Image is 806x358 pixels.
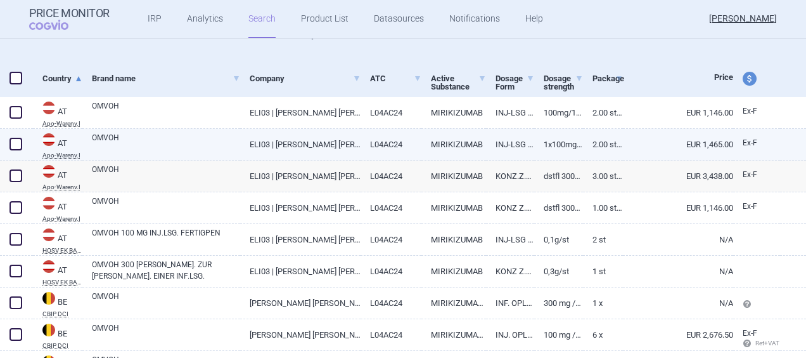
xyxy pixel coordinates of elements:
a: KONZ.Z.HERST.E.INF-LSG [486,161,534,192]
a: OMVOH [92,322,240,345]
span: Price [714,72,733,82]
a: EUR 1,465.00 [623,129,733,160]
span: COGVIO [29,20,86,30]
a: L04AC24 [361,129,421,160]
a: ATATApo-Warenv.I [33,100,82,127]
abbr: Apo-Warenv.I — Apothekerverlag Warenverzeichnis. Online database developed by the Österreichische... [42,152,82,159]
a: BEBECBIP DCI [33,322,82,349]
a: L04AC24 [361,97,421,128]
a: ATC [370,63,421,94]
a: ATATApo-Warenv.I [33,196,82,222]
img: Austria [42,197,55,209]
a: Ex-F [733,197,780,216]
a: 300 mg / 15 ml [534,288,582,319]
a: ATATApo-Warenv.I [33,132,82,159]
a: L04AC24 [361,319,421,350]
a: OMVOH [92,291,240,314]
span: Ex-factory price [743,202,757,211]
a: INJ. OPLOSS. S.C. [VOORGEV. PEN] [486,319,534,350]
a: L04AC24 [361,192,421,223]
span: Ex-factory price [743,170,757,179]
img: Belgium [42,292,55,305]
a: MIRIKIZUMAB [421,97,486,128]
a: Brand name [92,63,240,94]
a: 2.00 ST | Stück [583,97,624,128]
a: OMVOH [92,132,240,155]
a: Package [592,63,624,94]
a: INJ-LSG IM FERTIGPEN [486,224,534,255]
a: ATATHOSV EK BASIC [33,259,82,286]
abbr: HOSV EK BASIC — Erstattungskodex published by Hauptverband der österreichischen Sozialversicherun... [42,248,82,254]
a: 0,1G/ST [534,224,582,255]
a: L04AC24 [361,288,421,319]
a: N/A [623,288,733,319]
span: Ret+VAT calc [743,340,791,347]
a: 1X100MG/1ML+ 1X200MG/2ML [534,129,582,160]
abbr: Apo-Warenv.I — Apothekerverlag Warenverzeichnis. Online database developed by the Österreichische... [42,121,82,127]
a: ATATApo-Warenv.I [33,164,82,190]
a: DSTFL 300MG/15ML 20MG/ML [534,192,582,223]
img: Belgium [42,324,55,336]
a: MIRIKIZUMAB INFUSIE 300 MG / 15 ML [421,288,486,319]
abbr: Apo-Warenv.I — Apothekerverlag Warenverzeichnis. Online database developed by the Österreichische... [42,216,82,222]
a: KONZ Z.HERST.E.INF-LSG [486,256,534,287]
a: EUR 2,676.50 [623,319,733,350]
a: INJ-LSG IM FERTIGPEN [486,97,534,128]
a: EUR 1,146.00 [623,192,733,223]
a: Price MonitorCOGVIO [29,7,110,31]
a: L04AC24 [361,256,421,287]
a: OMVOH [92,164,240,187]
a: DSTFL 300MG/15ML 20MG/ML [534,161,582,192]
img: Austria [42,260,55,273]
a: MIRIKIZUMAB [421,256,486,287]
a: L04AC24 [361,224,421,255]
a: Ex-F Ret+VAT calc [733,324,780,354]
a: INJ-LSG IM FERTIGPEN [486,129,534,160]
a: 1 St [583,256,624,287]
a: Ex-F [733,102,780,121]
a: [PERSON_NAME] [PERSON_NAME] [240,288,361,319]
a: 100 mg / 1 ml [534,319,582,350]
a: OMVOH 300 [PERSON_NAME]. ZUR [PERSON_NAME]. EINER INF.LSG. [92,259,240,282]
strong: Price Monitor [29,7,110,20]
a: Dosage Form [496,63,534,102]
a: OMVOH [92,100,240,123]
a: L04AC24 [361,161,421,192]
a: 6 x [583,319,624,350]
img: Austria [42,229,55,241]
abbr: HOSV EK BASIC — Erstattungskodex published by Hauptverband der österreichischen Sozialversicherun... [42,279,82,286]
a: Dosage strength [544,63,582,102]
a: MIRIKIZUMAB [421,224,486,255]
a: Ex-F [733,134,780,153]
a: MIRIKIZUMAB [421,192,486,223]
a: 0,3G/ST [534,256,582,287]
a: Country [42,63,82,94]
a: 1.00 ST | Stück [583,192,624,223]
a: ELI03 | [PERSON_NAME] [PERSON_NAME] GES.M.B.H [240,129,361,160]
a: ELI03 | [PERSON_NAME] [PERSON_NAME] GES.M.B.H [240,256,361,287]
a: OMVOH [92,196,240,218]
img: Austria [42,165,55,178]
span: Ex-factory price [743,138,757,147]
a: ELI03 | [PERSON_NAME] [PERSON_NAME] GES.M.B.H [240,161,361,192]
abbr: CBIP DCI — Belgian Center for Pharmacotherapeutic Information (CBIP) [42,311,82,317]
a: OMVOH 100 MG INJ.LSG. FERTIGPEN [92,227,240,250]
a: Company [250,63,361,94]
a: MIRIKIZUMAB INJECTIE 100 MG / 1 ML [421,319,486,350]
a: [PERSON_NAME] [PERSON_NAME] [240,319,361,350]
a: 100MG/1ML [534,97,582,128]
a: N/A [623,224,733,255]
a: Active Substance [431,63,486,102]
a: KONZ Z.HERST.E.INF-LSG [486,192,534,223]
a: ELI03 | [PERSON_NAME] [PERSON_NAME] GES.M.B.H [240,97,361,128]
a: ELI03 | [PERSON_NAME] [PERSON_NAME] GES.M.B.H [240,192,361,223]
a: MIRIKIZUMAB [421,161,486,192]
a: 1 x [583,288,624,319]
span: Ex-factory price [743,107,757,116]
a: Ex-F [733,166,780,185]
span: Ex-factory price [743,329,757,338]
img: Austria [42,133,55,146]
a: 2 St [583,224,624,255]
a: ATATHOSV EK BASIC [33,227,82,254]
a: MIRIKIZUMAB [421,129,486,160]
